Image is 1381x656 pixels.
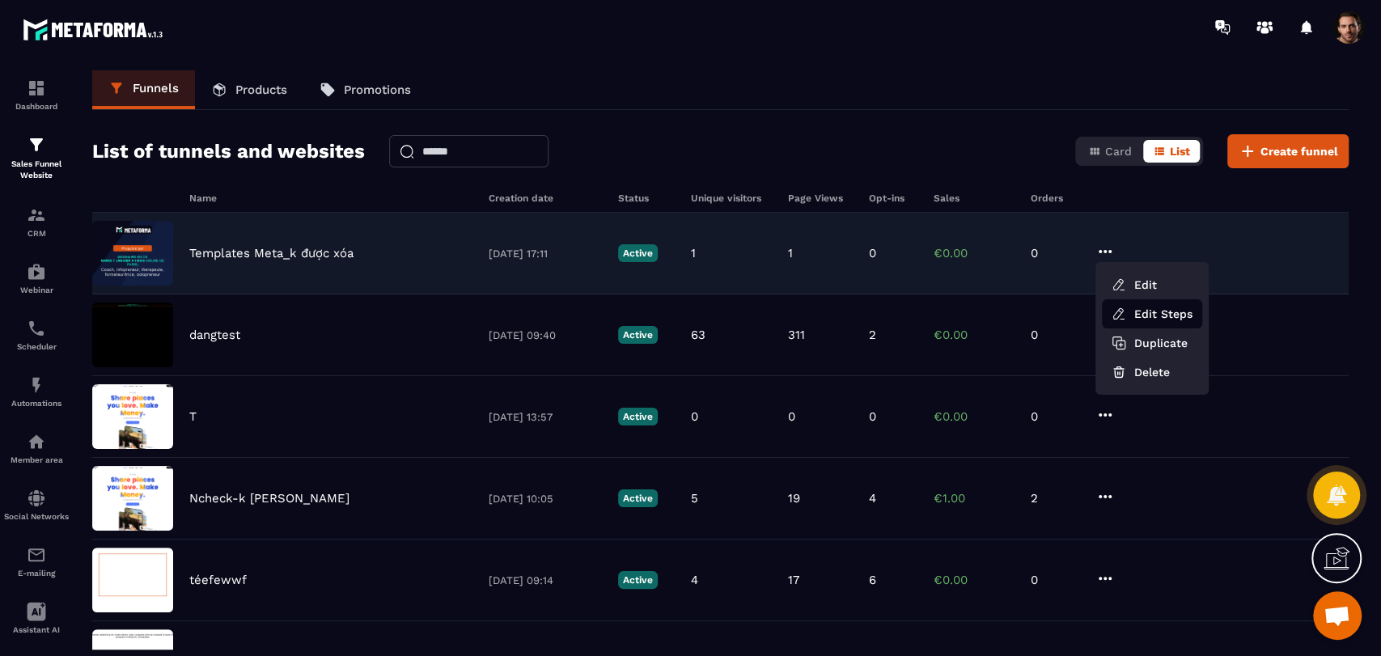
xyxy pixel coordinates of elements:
[869,409,876,424] p: 0
[4,399,69,408] p: Automations
[691,491,698,506] p: 5
[934,328,1015,342] p: €0.00
[869,491,876,506] p: 4
[869,573,876,587] p: 6
[92,303,173,367] img: image
[4,533,69,590] a: emailemailE-mailing
[92,135,365,167] h2: List of tunnels and websites
[1227,134,1349,168] button: Create funnel
[27,432,46,451] img: automations
[189,328,240,342] p: dangtest
[618,326,658,344] p: Active
[195,70,303,109] a: Products
[235,83,287,97] p: Products
[4,250,69,307] a: automationsautomationsWebinar
[4,307,69,363] a: schedulerschedulerScheduler
[788,409,795,424] p: 0
[92,70,195,109] a: Funnels
[27,375,46,395] img: automations
[27,489,46,508] img: social-network
[934,491,1015,506] p: €1.00
[788,491,800,506] p: 19
[4,455,69,464] p: Member area
[4,229,69,238] p: CRM
[4,66,69,123] a: formationformationDashboard
[788,573,799,587] p: 17
[92,221,173,286] img: image
[691,193,772,204] h6: Unique visitors
[92,466,173,531] img: image
[4,159,69,181] p: Sales Funnel Website
[189,491,349,506] p: Ncheck-k [PERSON_NAME]
[4,342,69,351] p: Scheduler
[489,329,602,341] p: [DATE] 09:40
[4,363,69,420] a: automationsautomationsAutomations
[618,244,658,262] p: Active
[489,574,602,586] p: [DATE] 09:14
[303,70,427,109] a: Promotions
[4,420,69,476] a: automationsautomationsMember area
[691,409,698,424] p: 0
[92,384,173,449] img: image
[1078,140,1142,163] button: Card
[4,569,69,578] p: E-mailing
[4,102,69,111] p: Dashboard
[1102,358,1202,387] button: Delete
[1102,270,1202,299] button: Edit
[4,625,69,634] p: Assistant AI
[489,411,602,423] p: [DATE] 13:57
[489,493,602,505] p: [DATE] 10:05
[1105,145,1132,158] span: Card
[92,548,173,612] img: image
[934,193,1015,204] h6: Sales
[691,573,698,587] p: 4
[4,590,69,646] a: Assistant AI
[1170,145,1190,158] span: List
[618,489,658,507] p: Active
[1031,246,1079,260] p: 0
[934,409,1015,424] p: €0.00
[4,123,69,193] a: formationformationSales Funnel Website
[1102,328,1197,358] button: Duplicate
[1031,491,1079,506] p: 2
[133,81,179,95] p: Funnels
[189,573,247,587] p: téefewwf
[1260,143,1338,159] span: Create funnel
[189,409,197,424] p: T
[618,571,658,589] p: Active
[27,135,46,154] img: formation
[934,573,1015,587] p: €0.00
[1143,140,1200,163] button: List
[27,78,46,98] img: formation
[1031,409,1079,424] p: 0
[1031,193,1079,204] h6: Orders
[4,286,69,294] p: Webinar
[869,193,917,204] h6: Opt-ins
[788,328,805,342] p: 311
[869,328,876,342] p: 2
[23,15,168,44] img: logo
[27,262,46,281] img: automations
[1031,328,1079,342] p: 0
[618,408,658,425] p: Active
[4,512,69,521] p: Social Networks
[691,328,705,342] p: 63
[788,246,793,260] p: 1
[189,193,472,204] h6: Name
[934,246,1015,260] p: €0.00
[1313,591,1362,640] div: Mở cuộc trò chuyện
[27,319,46,338] img: scheduler
[27,545,46,565] img: email
[489,248,602,260] p: [DATE] 17:11
[618,193,675,204] h6: Status
[27,205,46,225] img: formation
[344,83,411,97] p: Promotions
[489,193,602,204] h6: Creation date
[189,246,354,260] p: Templates Meta_k được xóa
[4,193,69,250] a: formationformationCRM
[691,246,696,260] p: 1
[4,476,69,533] a: social-networksocial-networkSocial Networks
[1102,299,1202,328] a: Edit Steps
[869,246,876,260] p: 0
[788,193,853,204] h6: Page Views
